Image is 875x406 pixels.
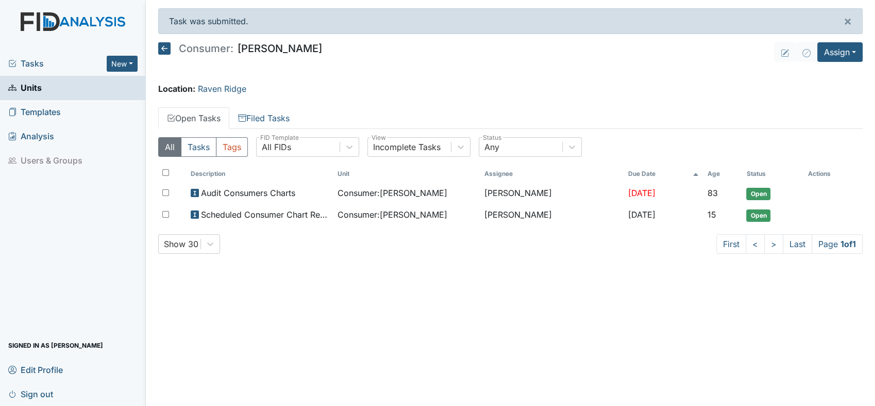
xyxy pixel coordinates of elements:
[764,234,783,254] a: >
[484,141,499,153] div: Any
[338,208,447,221] span: Consumer : [PERSON_NAME]
[746,209,770,222] span: Open
[8,80,42,96] span: Units
[746,234,765,254] a: <
[480,183,624,204] td: [PERSON_NAME]
[158,84,195,94] strong: Location:
[624,165,703,183] th: Toggle SortBy
[804,165,855,183] th: Actions
[187,165,333,183] th: Toggle SortBy
[844,13,852,28] span: ×
[8,128,54,144] span: Analysis
[373,141,441,153] div: Incomplete Tasks
[158,137,248,157] div: Type filter
[8,362,63,378] span: Edit Profile
[783,234,812,254] a: Last
[198,84,246,94] a: Raven Ridge
[716,234,746,254] a: First
[817,42,863,62] button: Assign
[229,107,298,129] a: Filed Tasks
[158,137,181,157] button: All
[107,56,138,72] button: New
[8,104,61,120] span: Templates
[216,137,248,157] button: Tags
[703,165,742,183] th: Toggle SortBy
[8,57,107,70] a: Tasks
[8,337,103,353] span: Signed in as [PERSON_NAME]
[158,8,863,34] div: Task was submitted.
[201,187,295,199] span: Audit Consumers Charts
[480,204,624,226] td: [PERSON_NAME]
[812,234,863,254] span: Page
[8,386,53,402] span: Sign out
[746,188,770,200] span: Open
[333,165,480,183] th: Toggle SortBy
[158,137,863,254] div: Open Tasks
[840,239,856,249] strong: 1 of 1
[201,208,329,221] span: Scheduled Consumer Chart Review
[179,43,233,54] span: Consumer:
[158,42,322,55] h5: [PERSON_NAME]
[338,187,447,199] span: Consumer : [PERSON_NAME]
[716,234,863,254] nav: task-pagination
[707,188,717,198] span: 83
[480,165,624,183] th: Assignee
[162,169,169,176] input: Toggle All Rows Selected
[262,141,291,153] div: All FIDs
[628,209,655,220] span: [DATE]
[164,238,198,250] div: Show 30
[181,137,216,157] button: Tasks
[628,188,655,198] span: [DATE]
[707,209,716,220] span: 15
[833,9,862,34] button: ×
[742,165,804,183] th: Toggle SortBy
[158,107,229,129] a: Open Tasks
